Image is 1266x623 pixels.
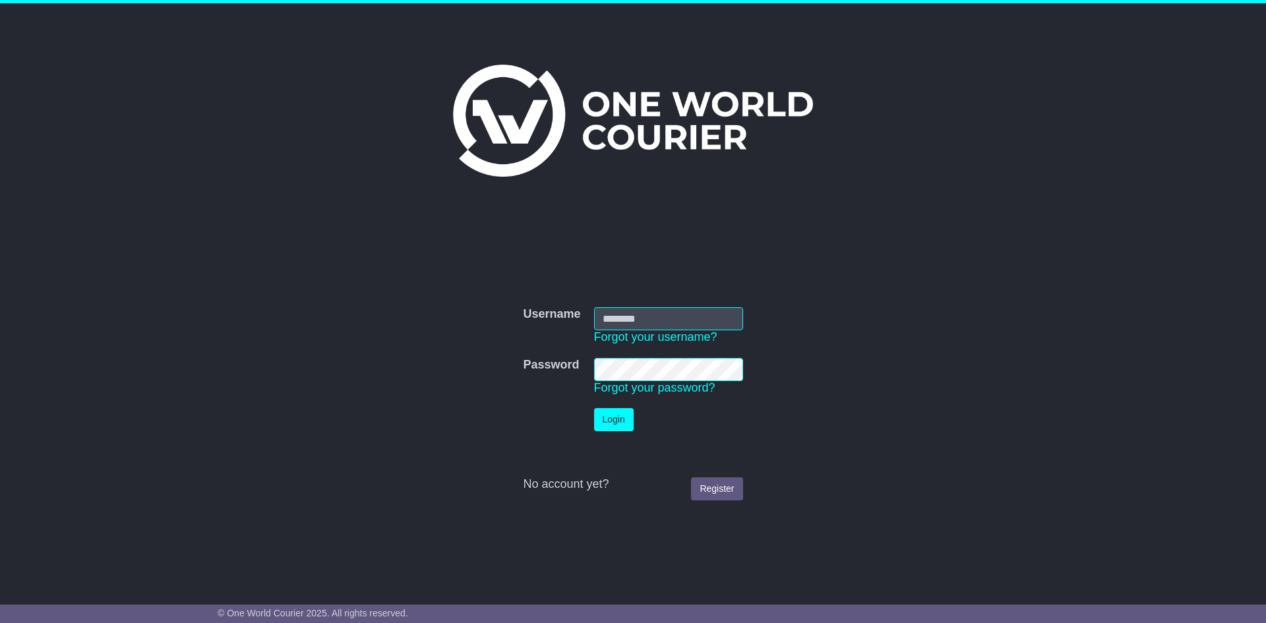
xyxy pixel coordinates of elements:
a: Forgot your username? [594,330,717,343]
img: One World [453,65,813,177]
a: Register [691,477,742,500]
a: Forgot your password? [594,381,715,394]
label: Username [523,307,580,322]
span: © One World Courier 2025. All rights reserved. [218,608,408,618]
button: Login [594,408,634,431]
div: No account yet? [523,477,742,492]
label: Password [523,358,579,372]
